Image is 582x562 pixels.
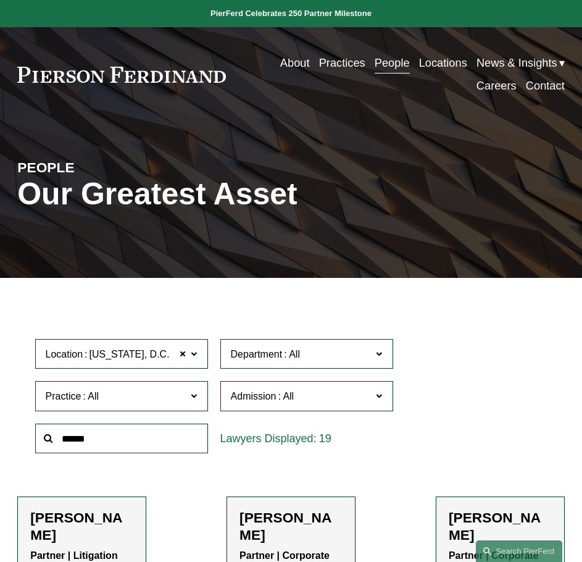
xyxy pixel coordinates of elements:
a: Practices [319,52,365,75]
a: Locations [419,52,467,75]
span: Admission [231,391,276,401]
span: Location [46,349,83,359]
h2: [PERSON_NAME] [449,510,552,543]
a: Contact [526,75,565,98]
a: Search this site [476,540,562,562]
h2: [PERSON_NAME] [239,510,343,543]
a: folder dropdown [476,52,565,75]
span: 19 [319,432,331,445]
h4: PEOPLE [17,159,154,177]
strong: Partner | Corporate [449,550,539,561]
a: About [280,52,310,75]
a: People [375,52,410,75]
a: Careers [476,75,517,98]
h2: [PERSON_NAME] [30,510,133,543]
span: News & Insights [476,53,557,73]
h1: Our Greatest Asset [17,177,382,212]
strong: Partner | Corporate [239,550,330,561]
span: [US_STATE], D.C. [89,346,170,363]
span: Department [231,349,283,359]
span: Practice [46,391,81,401]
